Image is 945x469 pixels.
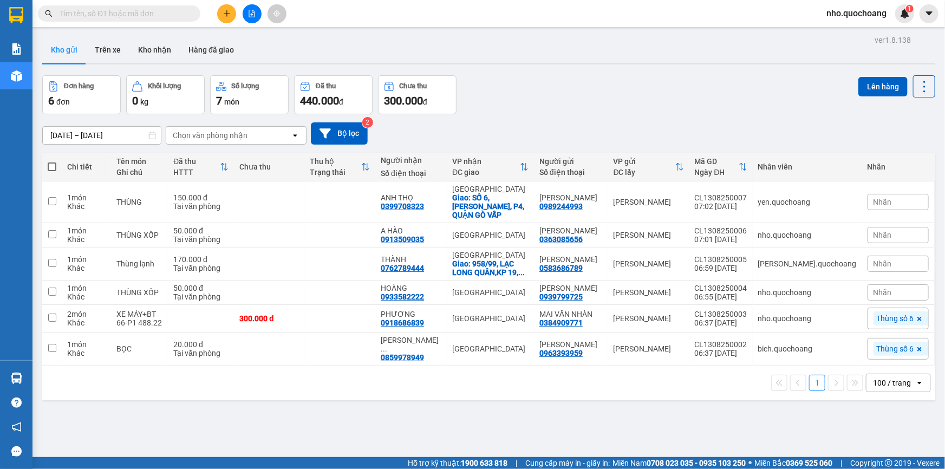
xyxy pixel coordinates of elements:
sup: 1 [906,5,914,12]
div: VP nhận [452,157,520,166]
img: icon-new-feature [900,9,910,18]
strong: 0708 023 035 - 0935 103 250 [647,459,746,467]
th: Toggle SortBy [608,153,689,181]
button: 1 [809,375,825,391]
div: [PERSON_NAME] [614,231,684,239]
div: Đã thu [173,157,220,166]
span: 1 [908,5,911,12]
div: ver 1.8.138 [875,34,911,46]
div: NGUYỄN THỊ NHUỴ [539,226,603,235]
div: Thùng lạnh [117,259,163,268]
th: Toggle SortBy [168,153,234,181]
span: | [840,457,842,469]
div: Trạng thái [310,168,362,177]
div: NGUYỄN THỊ BẠCH YẾN [539,340,603,349]
div: Nhân viên [758,162,857,171]
span: | [516,457,517,469]
span: Cung cấp máy in - giấy in: [525,457,610,469]
sup: 2 [362,117,373,128]
div: 0384909771 [539,318,583,327]
img: warehouse-icon [11,373,22,384]
div: ANH THỌ [381,193,441,202]
div: Chưa thu [239,162,299,171]
div: THÙNG [117,198,163,206]
div: Tại văn phòng [173,292,229,301]
span: món [224,97,239,106]
div: CL1308250002 [695,340,747,349]
button: caret-down [920,4,939,23]
button: Đã thu440.000đ [294,75,373,114]
div: 170.000 đ [173,255,229,264]
div: 1 món [67,193,106,202]
div: THÀNH [381,255,441,264]
div: PHƯƠNG [381,310,441,318]
div: ĐC giao [452,168,520,177]
div: 0859978949 [381,353,424,362]
div: 20.000 đ [173,340,229,349]
div: CL1308250006 [695,226,747,235]
div: Tại văn phòng [173,349,229,357]
th: Toggle SortBy [305,153,376,181]
button: plus [217,4,236,23]
div: NGUYỄN LÊ TÚ [539,255,603,264]
div: [PERSON_NAME] [614,259,684,268]
div: 1 món [67,255,106,264]
span: 0 [132,94,138,107]
button: Bộ lọc [311,122,368,145]
input: Tìm tên, số ĐT hoặc mã đơn [60,8,187,19]
div: 2 món [67,310,106,318]
div: VP gửi [614,157,675,166]
span: Miền Bắc [754,457,832,469]
div: [PERSON_NAME] [614,288,684,297]
div: [GEOGRAPHIC_DATA] [452,288,529,297]
div: [GEOGRAPHIC_DATA] [452,251,529,259]
div: 100 / trang [873,377,911,388]
span: kg [140,97,148,106]
div: 0583686789 [539,264,583,272]
span: đ [339,97,343,106]
span: Thùng số 6 [877,314,914,323]
span: Hỗ trợ kỹ thuật: [408,457,507,469]
span: ... [381,344,387,353]
div: HUỲNH THỊ KIM TRÚC [539,284,603,292]
button: Khối lượng0kg [126,75,205,114]
div: ĐC lấy [614,168,675,177]
div: THÙNG XỐP [117,288,163,297]
span: Nhãn [874,288,892,297]
img: warehouse-icon [11,70,22,82]
span: caret-down [924,9,934,18]
div: Số lượng [232,82,259,90]
span: file-add [248,10,256,17]
div: tim.quochoang [758,259,857,268]
span: 7 [216,94,222,107]
div: ĐỖ HỒNG NHÂN [381,336,441,353]
div: Số điện thoại [539,168,603,177]
div: 300.000 đ [239,314,299,323]
span: ⚪️ [748,461,752,465]
div: [GEOGRAPHIC_DATA] [452,344,529,353]
div: 1 món [67,340,106,349]
div: 150.000 đ [173,193,229,202]
input: Select a date range. [43,127,161,144]
div: Khác [67,235,106,244]
div: 0918686839 [381,318,424,327]
div: bich.quochoang [758,344,857,353]
div: [PERSON_NAME] [614,344,684,353]
div: CL1308250005 [695,255,747,264]
div: 0762789444 [381,264,424,272]
div: HOÀNG [381,284,441,292]
div: Nhãn [868,162,929,171]
span: Miền Nam [612,457,746,469]
div: A HÀO [381,226,441,235]
div: TRƯƠNG THỊ THANH TUYỀN [539,193,603,202]
img: solution-icon [11,43,22,55]
div: nho.quochoang [758,288,857,297]
div: Đơn hàng [64,82,94,90]
div: [PERSON_NAME] [614,314,684,323]
div: 50.000 đ [173,226,229,235]
div: Giao: 958/99, LẠC LONG QUÂN,KP 19,P TÂN HÒA [452,259,529,277]
div: 0399708323 [381,202,424,211]
button: Lên hàng [858,77,908,96]
div: Giao: SỐ 6, LÊ LỢI, P4, QUẬN GÒ VẤP [452,193,529,219]
div: Người gửi [539,157,603,166]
